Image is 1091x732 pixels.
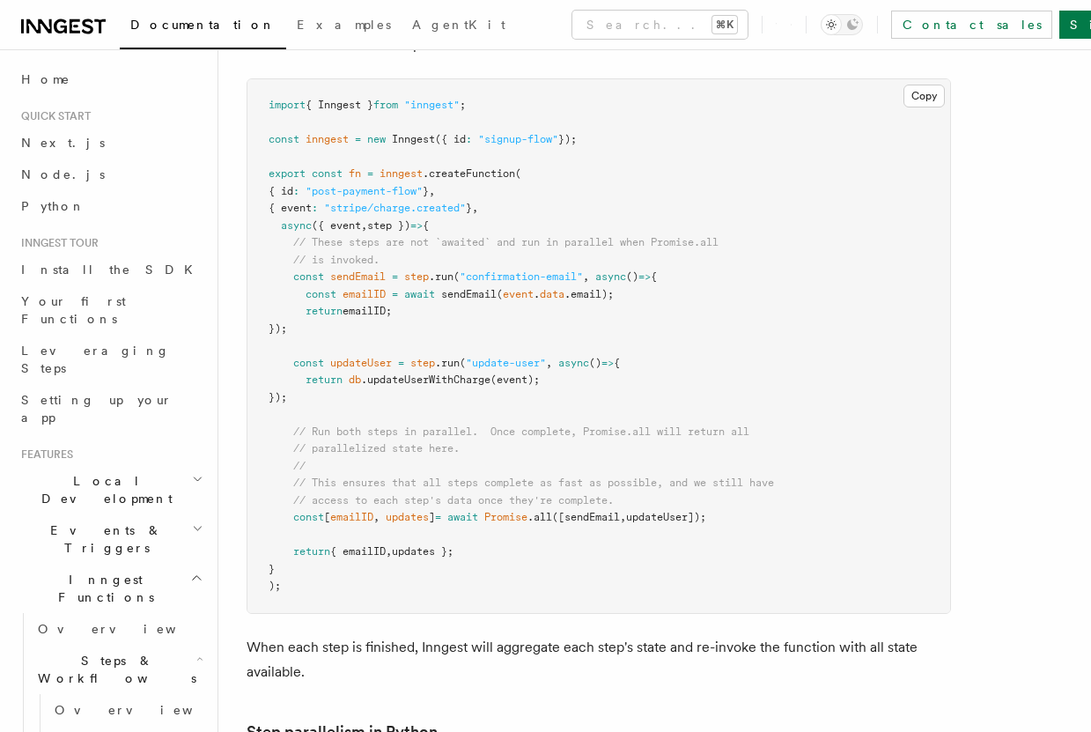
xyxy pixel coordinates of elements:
a: Home [14,63,207,95]
span: }); [269,322,287,335]
span: : [293,185,299,197]
kbd: ⌘K [712,16,737,33]
span: ] [429,511,435,523]
span: => [638,270,651,283]
a: Contact sales [891,11,1052,39]
span: Node.js [21,167,105,181]
span: Overview [38,622,219,636]
span: const [293,270,324,283]
span: { [651,270,657,283]
span: : [312,202,318,214]
span: Inngest [392,133,435,145]
span: { event [269,202,312,214]
span: // These steps are not `awaited` and run in parallel when Promise.all [293,236,719,248]
a: Examples [286,5,402,48]
span: , [361,219,367,232]
span: async [281,219,312,232]
span: = [367,167,373,180]
span: inngest [306,133,349,145]
span: . [534,288,540,300]
span: { [614,357,620,369]
span: const [312,167,343,180]
span: Promise [484,511,527,523]
span: Python [21,199,85,213]
span: : [466,133,472,145]
span: sendEmail [330,270,386,283]
span: sendEmail [441,288,497,300]
span: () [626,270,638,283]
span: [ [324,511,330,523]
span: { id [269,185,293,197]
span: ( [515,167,521,180]
span: ( [497,288,503,300]
button: Copy [903,85,945,107]
span: emailID; [343,305,392,317]
span: emailID [330,511,373,523]
span: updateUser]); [626,511,706,523]
span: , [373,511,380,523]
span: = [435,511,441,523]
span: , [583,270,589,283]
button: Inngest Functions [14,564,207,613]
button: Search...⌘K [572,11,748,39]
span: Setting up your app [21,393,173,425]
span: return [293,545,330,558]
span: = [392,288,398,300]
span: = [355,133,361,145]
span: .all [527,511,552,523]
span: , [546,357,552,369]
a: Install the SDK [14,254,207,285]
span: = [392,270,398,283]
span: (event); [490,373,540,386]
span: await [447,511,478,523]
a: Overview [31,613,207,645]
span: .run [435,357,460,369]
span: , [472,202,478,214]
span: inngest [380,167,423,180]
button: Local Development [14,465,207,514]
span: , [429,185,435,197]
span: updateUser [330,357,392,369]
span: Features [14,447,73,462]
span: Inngest Functions [14,571,190,606]
span: Overview [55,703,236,717]
a: Setting up your app [14,384,207,433]
span: Quick start [14,109,91,123]
span: { [423,219,429,232]
a: Node.js [14,159,207,190]
span: } [423,185,429,197]
span: .email); [564,288,614,300]
span: return [306,373,343,386]
span: ; [460,99,466,111]
span: "signup-flow" [478,133,558,145]
span: from [373,99,398,111]
span: Documentation [130,18,276,32]
span: step [410,357,435,369]
span: async [595,270,626,283]
span: emailID [343,288,386,300]
span: }); [558,133,577,145]
span: "confirmation-email" [460,270,583,283]
a: Documentation [120,5,286,49]
a: Next.js [14,127,207,159]
span: // is invoked. [293,254,380,266]
span: Next.js [21,136,105,150]
span: { emailID [330,545,386,558]
span: const [293,357,324,369]
span: Your first Functions [21,294,126,326]
a: AgentKit [402,5,516,48]
span: = [398,357,404,369]
button: Toggle dark mode [821,14,863,35]
span: const [306,288,336,300]
span: Inngest tour [14,236,99,250]
span: () [589,357,601,369]
span: await [404,288,435,300]
span: updates [386,511,429,523]
span: => [410,219,423,232]
a: Your first Functions [14,285,207,335]
span: step [404,270,429,283]
span: step }) [367,219,410,232]
span: Home [21,70,70,88]
button: Steps & Workflows [31,645,207,694]
span: ( [460,357,466,369]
